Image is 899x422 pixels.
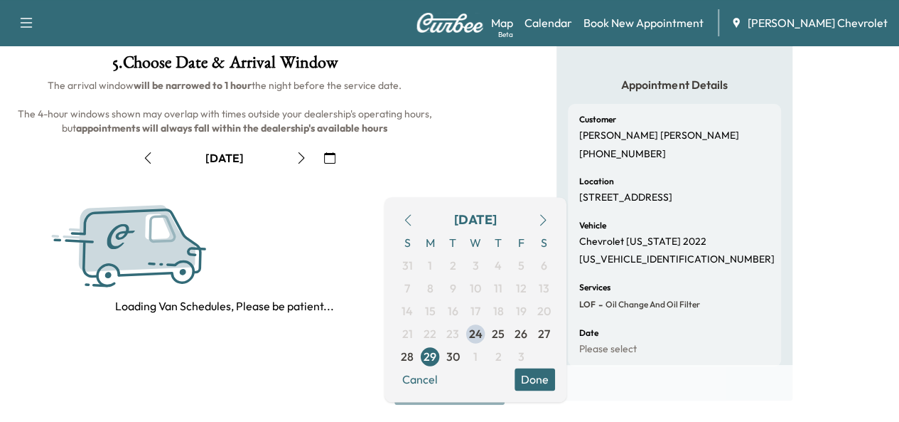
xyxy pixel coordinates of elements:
[205,150,244,166] div: [DATE]
[579,283,610,292] h6: Services
[495,348,502,365] span: 2
[428,257,432,274] span: 1
[18,79,434,134] span: The arrival window the night before the service date. The 4-hour windows shown may overlap with t...
[524,14,572,31] a: Calendar
[579,177,614,186] h6: Location
[603,299,700,310] span: Oil Change and Oil Filter
[402,325,413,342] span: 21
[473,348,478,365] span: 1
[450,257,456,274] span: 2
[579,253,775,266] p: [US_VEHICLE_IDENTIFICATION_NUMBER]
[515,325,527,342] span: 26
[134,79,252,92] b: will be narrowed to 1 hour
[441,231,464,254] span: T
[568,77,781,93] h5: Appointment Details
[516,280,527,297] span: 12
[473,257,479,274] span: 3
[396,368,444,391] button: Cancel
[515,368,555,391] button: Done
[401,348,414,365] span: 28
[498,29,513,40] div: Beta
[424,325,436,342] span: 22
[494,280,502,297] span: 11
[583,14,704,31] a: Book New Appointment
[516,302,527,320] span: 19
[495,257,502,274] span: 4
[510,231,532,254] span: F
[115,297,334,315] p: Loading Van Schedules, Please be patient...
[469,325,483,342] span: 24
[464,231,487,254] span: W
[579,115,616,124] h6: Customer
[518,348,524,365] span: 3
[541,257,547,274] span: 6
[579,299,596,310] span: LOF
[538,325,550,342] span: 27
[425,302,436,320] span: 15
[596,297,603,312] span: -
[416,13,484,33] img: Curbee Logo
[424,348,436,365] span: 29
[748,14,888,31] span: [PERSON_NAME] Chevrolet
[470,280,481,297] span: 10
[579,343,637,356] p: Please select
[446,348,460,365] span: 30
[396,231,419,254] span: S
[446,325,459,342] span: 23
[493,302,504,320] span: 18
[579,148,666,161] p: [PHONE_NUMBER]
[532,231,555,254] span: S
[470,302,480,320] span: 17
[491,14,513,31] a: MapBeta
[492,325,505,342] span: 25
[450,280,456,297] span: 9
[402,257,413,274] span: 31
[579,130,739,142] p: [PERSON_NAME] [PERSON_NAME]
[419,231,441,254] span: M
[579,221,606,230] h6: Vehicle
[487,231,510,254] span: T
[579,329,598,337] h6: Date
[537,302,551,320] span: 20
[539,280,549,297] span: 13
[404,280,410,297] span: 7
[11,54,438,78] h1: 5 . Choose Date & Arrival Window
[46,192,263,305] img: Curbee Service.svg
[402,302,413,320] span: 14
[579,236,706,248] p: Chevrolet [US_STATE] 2022
[454,210,497,230] div: [DATE]
[448,302,458,320] span: 16
[427,280,434,297] span: 8
[76,122,387,134] b: appointments will always fall within the dealership's available hours
[518,257,524,274] span: 5
[579,191,672,204] p: [STREET_ADDRESS]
